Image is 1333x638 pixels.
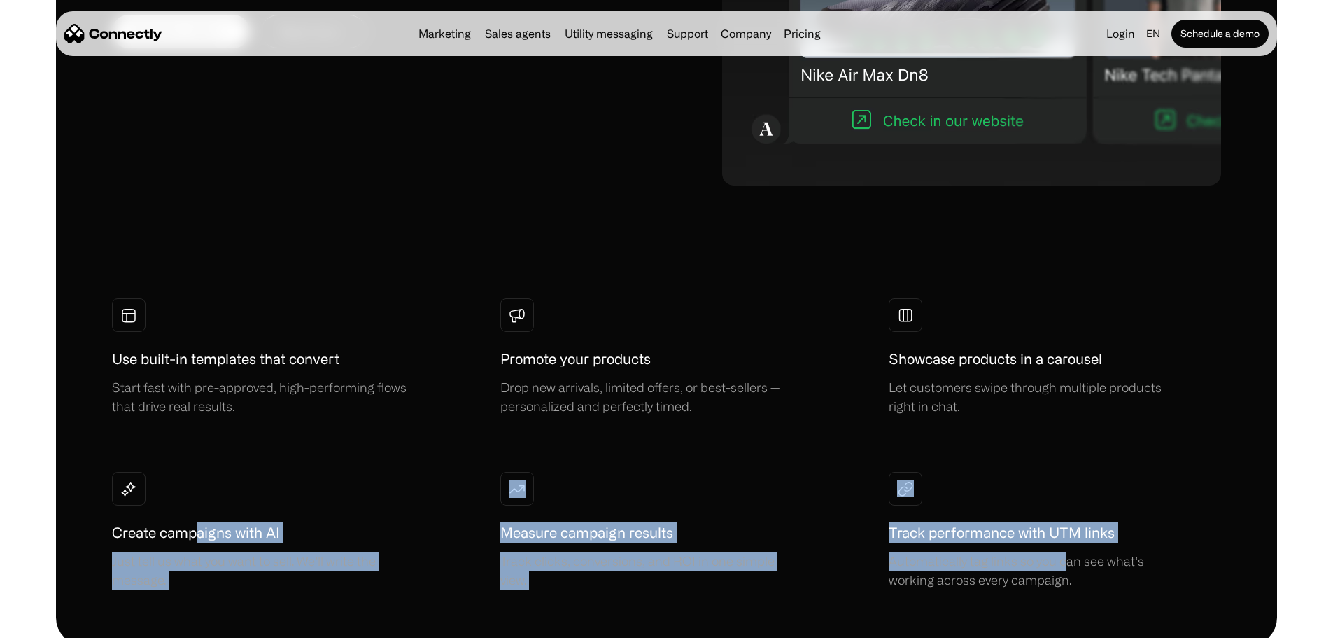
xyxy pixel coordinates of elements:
[14,612,84,633] aside: Language selected: English
[661,28,714,39] a: Support
[500,349,651,370] h1: Promote your products
[1101,24,1141,43] a: Login
[717,24,775,43] div: Company
[778,28,826,39] a: Pricing
[112,378,413,416] div: Start fast with pre-approved, high-performing flows that drive real results.
[112,522,280,543] h1: Create campaigns with AI
[112,552,413,590] div: Just tell us what you want to sell. We’ll write the message.
[500,522,673,543] h1: Measure campaign results
[500,378,801,416] div: Drop new arrivals, limited offers, or best-sellers — personalized and perfectly timed.
[889,552,1190,590] div: Automatically tag links so you can see what’s working across every campaign.
[64,23,162,44] a: home
[889,378,1190,416] div: Let customers swipe through multiple products right in chat.
[889,349,1102,370] h1: Showcase products in a carousel
[1146,24,1160,43] div: en
[413,28,477,39] a: Marketing
[1141,24,1169,43] div: en
[889,522,1115,543] h1: Track performance with UTM links
[721,24,771,43] div: Company
[500,552,801,590] div: Track clicks, conversions, and ROI in one simple view.
[112,349,339,370] h1: Use built-in templates that convert
[479,28,556,39] a: Sales agents
[1171,20,1269,48] a: Schedule a demo
[28,613,84,633] ul: Language list
[559,28,658,39] a: Utility messaging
